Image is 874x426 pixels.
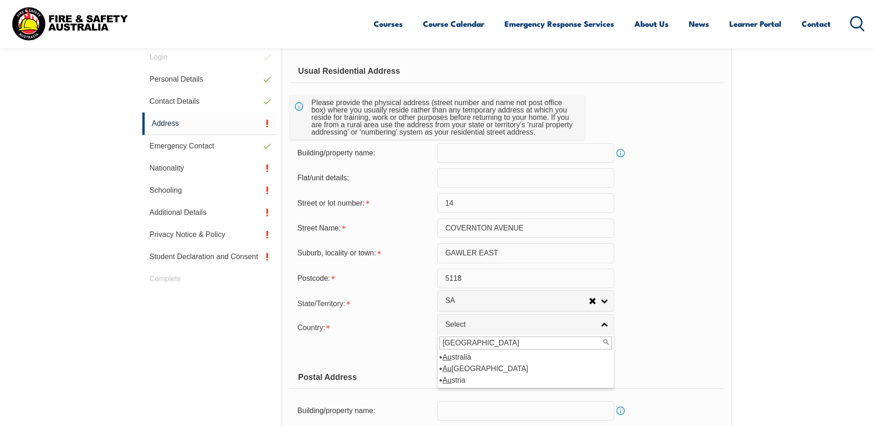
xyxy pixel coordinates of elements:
a: Emergency Contact [142,135,277,157]
em: Au [442,353,452,361]
a: About Us [634,12,669,36]
div: Flat/unit details: [290,169,437,187]
a: Additional Details [142,201,277,224]
a: Address [142,112,277,135]
div: Street Name is required. [290,219,437,237]
a: News [689,12,709,36]
a: Contact Details [142,90,277,112]
div: Country is required. [290,318,437,336]
li: stria [440,374,612,386]
div: Postcode is required. [290,270,437,287]
a: Course Calendar [423,12,484,36]
div: Building/property name: [290,144,437,162]
div: State/Territory is required. [290,294,437,312]
a: Student Declaration and Consent [142,246,277,268]
div: Please provide the physical address (street number and name not post office box) where you usuall... [308,95,578,140]
a: Courses [374,12,403,36]
a: Emergency Response Services [504,12,614,36]
span: Select [445,320,594,330]
a: Privacy Notice & Policy [142,224,277,246]
div: Building/property name: [290,402,437,420]
li: [GEOGRAPHIC_DATA] [440,363,612,374]
a: Info [614,404,627,417]
a: Learner Portal [729,12,781,36]
a: Nationality [142,157,277,179]
span: SA [445,296,589,306]
li: stralia [440,351,612,363]
a: Schooling [142,179,277,201]
span: State/Territory: [297,300,345,308]
a: Info [614,147,627,160]
em: Au [442,376,452,384]
div: Suburb, locality or town is required. [290,244,437,262]
a: Personal Details [142,68,277,90]
div: Street or lot number is required. [290,194,437,212]
div: Postal Address [290,366,723,389]
a: Contact [802,12,831,36]
div: Usual Residential Address [290,60,723,83]
em: Au [442,365,452,373]
span: Country: [297,324,325,331]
